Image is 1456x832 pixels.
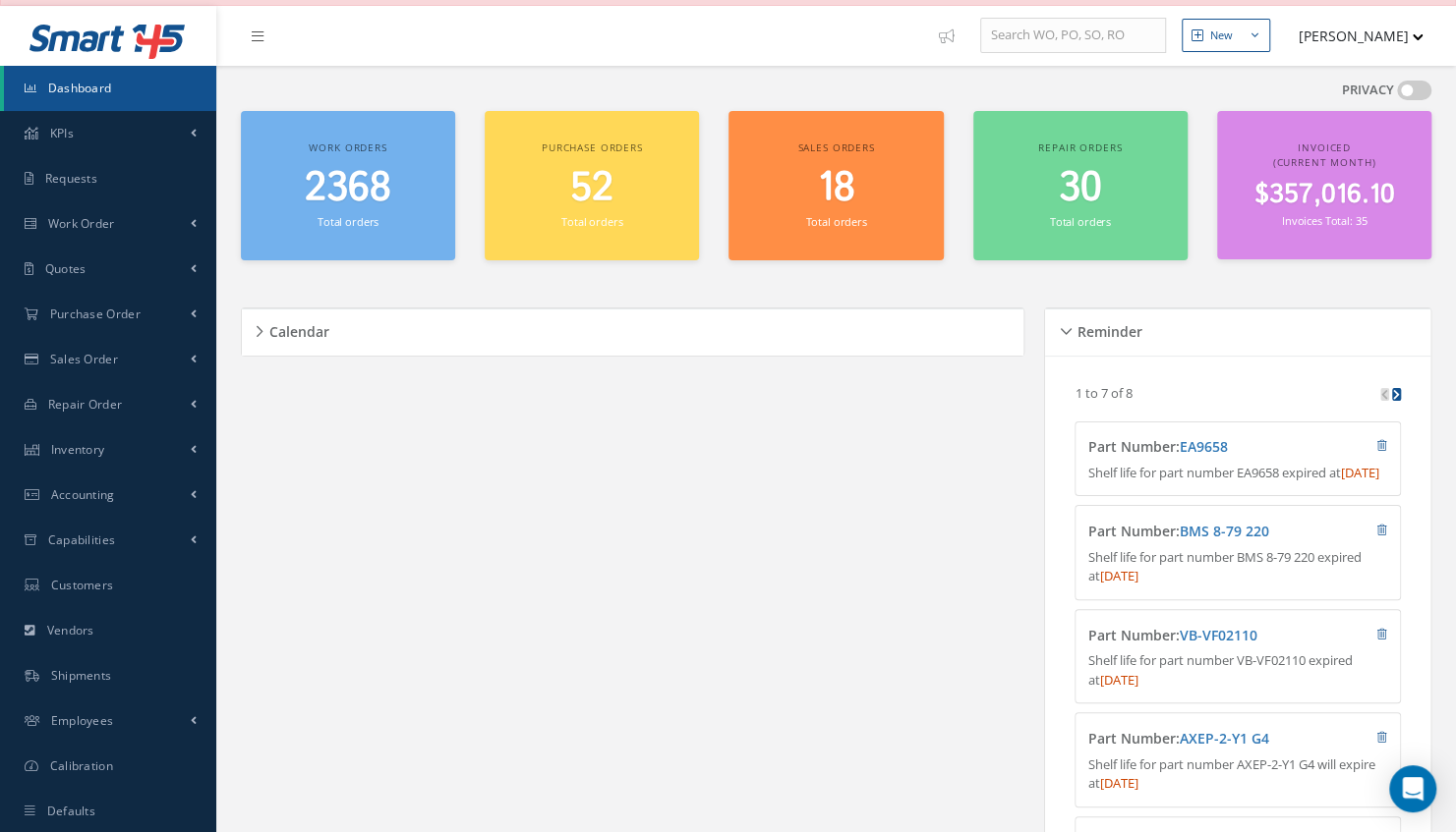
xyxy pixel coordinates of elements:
[47,803,95,819] span: Defaults
[929,6,980,66] a: Show Tips
[980,18,1166,53] input: Search WO, PO, SO, RO
[50,305,141,322] span: Purchase Order
[47,622,94,638] span: Vendors
[542,140,643,154] span: Purchase orders
[48,80,112,96] span: Dashboard
[51,667,112,684] span: Shipments
[1341,464,1379,481] span: [DATE]
[1180,626,1257,644] a: VB-VF02110
[570,160,613,216] span: 52
[50,125,74,141] span: KPIs
[1280,17,1424,55] button: [PERSON_NAME]
[51,577,114,593] span: Customers
[1176,729,1269,748] span: :
[1210,28,1233,44] div: New
[48,531,116,548] span: Capabilities
[50,351,118,367] span: Sales Order
[51,441,105,458] span: Inventory
[1282,213,1367,228] small: Invoices Total: 35
[4,66,216,111] a: Dashboard
[318,214,379,229] small: Total orders
[50,757,113,774] span: Calibration
[309,140,386,154] span: Work orders
[48,215,115,232] span: Work Order
[797,140,874,154] span: Sales orders
[728,111,943,261] a: Sales orders 18 Total orders
[1088,439,1306,456] h4: Part Number
[45,170,97,187] span: Requests
[973,111,1188,261] a: Repair orders 30 Total orders
[1298,140,1351,154] span: Invoiced
[818,160,855,216] span: 18
[51,486,115,503] span: Accounting
[805,214,866,229] small: Total orders
[1088,464,1387,483] p: Shelf life for part number EA9658 expired at
[1180,437,1228,456] a: EA9658
[241,111,455,261] a: Work orders 2368 Total orders
[561,214,622,229] small: Total orders
[48,396,123,413] span: Repair Order
[263,317,329,341] h5: Calendar
[1217,111,1431,260] a: Invoiced (Current Month) $357,016.10 Invoices Total: 35
[1088,755,1387,794] p: Shelf life for part number AXEP-2-Y1 G4 will expire at
[1176,437,1228,456] span: :
[1100,671,1138,689] span: [DATE]
[45,260,87,277] span: Quotes
[1050,214,1111,229] small: Total orders
[1088,628,1306,644] h4: Part Number
[305,160,391,216] span: 2368
[1176,626,1257,644] span: :
[51,712,114,729] span: Employees
[1088,548,1387,586] p: Shelf life for part number BMS 8-79 220 expired at
[1088,731,1306,748] h4: Part Number
[1180,522,1269,540] a: BMS 8-79 220
[1100,567,1138,584] span: [DATE]
[1088,524,1306,540] h4: Part Number
[1075,384,1132,402] p: 1 to 7 of 8
[1342,81,1394,100] label: PRIVACY
[1071,317,1141,341] h5: Reminder
[485,111,699,261] a: Purchase orders 52 Total orders
[1253,176,1394,214] span: $357,016.10
[1088,651,1387,690] p: Shelf life for part number VB-VF02110 expired at
[1180,729,1269,748] a: AXEP-2-Y1 G4
[1038,140,1122,154] span: Repair orders
[1182,19,1270,53] button: New
[1272,155,1375,169] span: (Current Month)
[1100,774,1138,792] span: [DATE]
[1059,160,1102,216] span: 30
[1389,765,1436,812] div: Open Intercom Messenger
[1176,522,1269,540] span: :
